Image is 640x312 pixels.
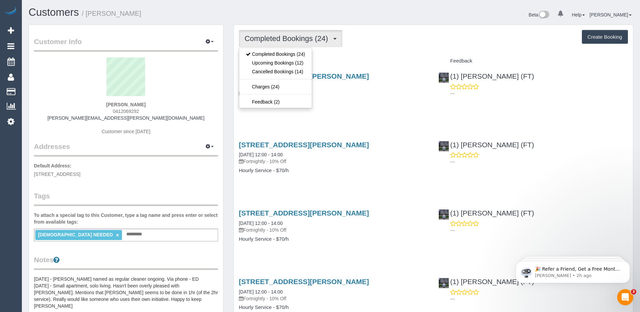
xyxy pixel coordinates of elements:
p: Fortnightly - 10% Off [239,295,428,302]
p: Fortnightly - 10% Off [239,158,428,165]
a: Completed Bookings (24) [239,50,312,58]
span: 0412069292 [113,109,139,114]
a: [PERSON_NAME] [590,12,632,17]
iframe: Intercom live chat [617,289,633,305]
img: Automaid Logo [4,7,17,16]
a: [DATE] 12:00 - 14:00 [239,152,283,157]
a: [DATE] 12:00 - 14:00 [239,289,283,295]
a: [STREET_ADDRESS][PERSON_NAME] [239,278,369,285]
span: Customer since [DATE] [101,129,150,134]
img: New interface [538,11,549,19]
small: / [PERSON_NAME] [82,10,141,17]
a: (1) [PERSON_NAME] (FT) [438,209,534,217]
label: Default Address: [34,162,72,169]
h4: Hourly Service - $70/h [239,99,428,105]
span: 3 [631,289,636,295]
img: (1) Helen Trickett (FT) [439,209,449,220]
span: Completed Bookings (24) [245,34,331,43]
a: Help [572,12,585,17]
a: Charges (24) [239,82,312,91]
h4: Service [239,58,428,64]
h4: Hourly Service - $70/h [239,305,428,310]
span: [STREET_ADDRESS] [34,171,80,177]
a: Feedback (2) [239,97,312,106]
strong: [PERSON_NAME] [106,102,145,107]
p: --- [450,296,628,302]
legend: Tags [34,191,218,206]
span: [DEMOGRAPHIC_DATA] NEEDED [38,232,113,237]
legend: Customer Info [34,37,218,52]
p: Fortnightly - 10% Off [239,90,428,96]
a: [PERSON_NAME][EMAIL_ADDRESS][PERSON_NAME][DOMAIN_NAME] [47,115,205,121]
a: (1) [PERSON_NAME] (FT) [438,72,534,80]
a: [DATE] 12:00 - 14:00 [239,221,283,226]
a: Customers [29,6,79,18]
h4: Hourly Service - $70/h [239,168,428,173]
img: (1) Helen Trickett (FT) [439,278,449,288]
a: [STREET_ADDRESS][PERSON_NAME] [239,209,369,217]
button: Create Booking [582,30,628,44]
h4: Feedback [438,58,628,64]
a: Upcoming Bookings (12) [239,58,312,67]
p: --- [450,227,628,234]
p: Fortnightly - 10% Off [239,227,428,233]
p: --- [450,90,628,97]
a: × [116,232,119,238]
a: [STREET_ADDRESS][PERSON_NAME] [239,141,369,149]
a: Beta [529,12,550,17]
a: (1) [PERSON_NAME] (FT) [438,141,534,149]
label: To attach a special tag to this Customer, type a tag name and press enter or select from availabl... [34,212,218,225]
p: --- [450,158,628,165]
legend: Notes [34,255,218,270]
img: (1) Helen Trickett (FT) [439,141,449,151]
a: Cancelled Bookings (14) [239,67,312,76]
iframe: Intercom notifications message [506,247,640,294]
img: (1) Helen Trickett (FT) [439,73,449,83]
button: Completed Bookings (24) [239,30,342,47]
h4: Hourly Service - $70/h [239,236,428,242]
a: (1) [PERSON_NAME] (FT) [438,278,534,285]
